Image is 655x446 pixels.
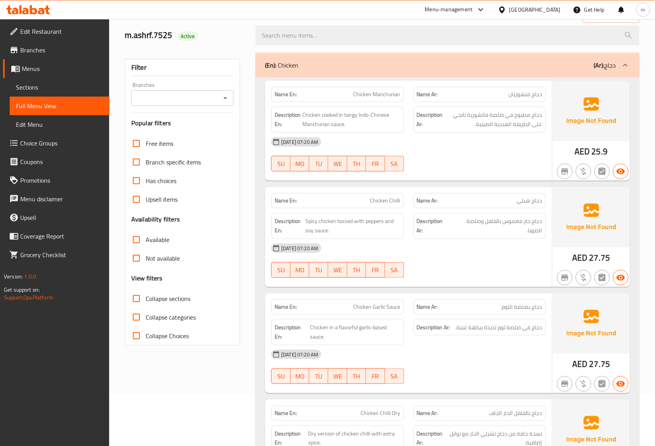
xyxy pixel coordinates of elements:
span: Chicken Manchurian [354,90,401,99]
span: FR [369,371,382,382]
img: Ae5nvW7+0k+MAAAAAElFTkSuQmCC [552,187,630,247]
span: دجاج حار مغموس بالفلفل وصلصة الصويا. [451,216,542,235]
strong: Name En: [275,303,297,311]
a: Menu disclaimer [3,190,110,208]
span: Sections [16,83,103,92]
div: Filter [131,59,233,76]
button: SA [385,156,404,171]
a: Edit Menu [10,115,110,134]
span: Free items [146,139,173,148]
a: Grocery Checklist [3,245,110,264]
button: FR [366,368,385,384]
a: Coverage Report [3,227,110,245]
button: Available [613,376,629,392]
span: Collapse sections [146,294,190,303]
span: Menu disclaimer [20,194,103,204]
button: Purchased item [576,164,591,179]
strong: Description Ar: [417,323,450,332]
span: 27.75 [589,250,610,265]
span: SU [275,371,287,382]
span: MO [294,371,307,382]
button: FR [366,156,385,171]
span: 1.0.0 [24,271,36,282]
span: TH [350,371,363,382]
span: Edit Menu [16,120,103,129]
div: Menu-management [425,5,473,14]
button: SA [385,368,404,384]
h3: View filters [131,274,163,283]
div: (En): Chicken(Ar):دجاج [256,53,639,78]
span: SU [275,264,287,276]
strong: Description En: [275,216,304,235]
span: SU [275,158,287,169]
h2: m.ashrf.7525 [125,29,246,41]
b: (En): [265,59,276,71]
div: Active [178,31,198,41]
span: Active [178,33,198,40]
button: TU [309,262,328,278]
span: Collapse Choices [146,331,189,341]
span: AED [572,356,587,372]
button: Not branch specific item [557,270,573,285]
span: Full Menu View [16,101,103,111]
span: Collapse categories [146,313,196,322]
button: Available [613,270,629,285]
strong: Name Ar: [417,303,438,311]
span: دجاج في صلصة ثوم لذيذة بنكهة غنية. [456,323,542,332]
button: MO [291,262,310,278]
button: Available [613,164,629,179]
span: WE [331,264,344,276]
span: Export Menu [589,11,633,21]
span: WE [331,158,344,169]
input: search [256,26,639,45]
span: WE [331,371,344,382]
a: Promotions [3,171,110,190]
span: Edit Restaurant [20,27,103,36]
strong: Description Ar: [417,216,450,235]
strong: Description En: [275,323,308,342]
span: Chicken Chilli [370,197,401,205]
button: SA [385,262,404,278]
button: WE [328,368,347,384]
button: SU [271,156,291,171]
span: TH [350,158,363,169]
span: AED [572,250,587,265]
strong: Description Ar: [417,110,443,129]
h3: Popular filters [131,119,233,128]
span: دجاج منشوريان [509,90,542,99]
img: Ae5nvW7+0k+MAAAAAElFTkSuQmCC [552,81,630,141]
span: Choice Groups [20,138,103,148]
button: TU [309,156,328,171]
button: Not has choices [594,376,610,392]
strong: Name Ar: [417,197,438,205]
button: WE [328,156,347,171]
span: Promotions [20,176,103,185]
button: TH [347,262,366,278]
img: Ae5nvW7+0k+MAAAAAElFTkSuQmCC [552,293,630,354]
button: Not has choices [594,270,610,285]
h3: Availability filters [131,215,180,224]
a: Branches [3,41,110,59]
span: Grocery Checklist [20,250,103,259]
span: Branch specific items [146,157,201,167]
strong: Description En: [275,110,301,129]
button: Not branch specific item [557,376,573,392]
span: m [641,5,646,14]
a: Upsell [3,208,110,227]
span: 27.75 [589,356,610,372]
button: Not has choices [594,164,610,179]
span: SA [388,264,401,276]
span: Upsell items [146,195,178,204]
span: AED [575,144,590,159]
strong: Name Ar: [417,409,438,417]
a: Sections [10,78,110,97]
span: 25.9 [592,144,608,159]
span: Chicken in a flavorful garlic-based sauce. [310,323,400,342]
strong: Name Ar: [417,90,438,99]
span: Version: [4,271,23,282]
span: [DATE] 07:20 AM [278,351,321,358]
span: TU [312,371,325,382]
button: TH [347,368,366,384]
span: SA [388,158,401,169]
p: دجاج [594,61,616,70]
